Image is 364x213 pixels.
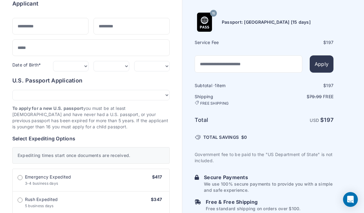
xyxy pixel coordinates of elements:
[195,39,263,46] h6: Service Fee
[151,197,162,202] span: $347
[25,203,54,208] span: 5 business days
[206,206,300,212] p: Free standard shipping on orders over $100.
[12,106,83,111] strong: To apply for a new U.S. passport
[25,196,58,203] span: Rush Expedited
[265,82,333,89] div: $
[323,94,333,99] span: Free
[265,39,333,46] div: $
[244,135,247,140] span: 0
[195,94,263,106] h6: Shipping
[206,198,300,206] h6: Free & Free Shipping
[215,83,217,88] span: 1
[203,134,239,140] span: TOTAL SAVINGS
[320,117,333,123] strong: $
[309,94,322,99] span: 79.99
[204,181,333,193] p: We use 100% secure payments to provide you with a simple and safe experience.
[326,40,333,45] span: 197
[195,151,333,164] p: Government fee to be paid to the "US Department of State" is not included.
[222,19,311,25] h6: Passport: [GEOGRAPHIC_DATA] [15 days]
[200,101,229,106] span: FREE SHIPPING
[12,147,170,164] div: Expediting times start once documents are received.
[152,174,162,179] span: $417
[12,105,170,130] p: you must be at least [DEMOGRAPHIC_DATA] and have never had a U.S. passport, or your previous pass...
[343,192,358,207] div: Open Intercom Messenger
[241,134,247,140] span: $
[195,82,263,89] h6: Subtotal · item
[204,174,333,181] h6: Secure Payments
[324,117,333,123] span: 197
[12,135,170,142] h6: Select Expediting Options
[326,83,333,88] span: 197
[12,62,41,67] label: Date of Birth*
[12,76,170,85] h6: U.S. Passport Application
[25,174,71,180] span: Emergency Expedited
[195,13,214,32] img: Product Name
[25,181,58,186] span: 3-4 business days
[212,9,215,17] span: 15
[265,94,333,100] p: $
[310,55,333,73] button: Apply
[195,116,263,124] h6: Total
[310,118,319,123] span: USD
